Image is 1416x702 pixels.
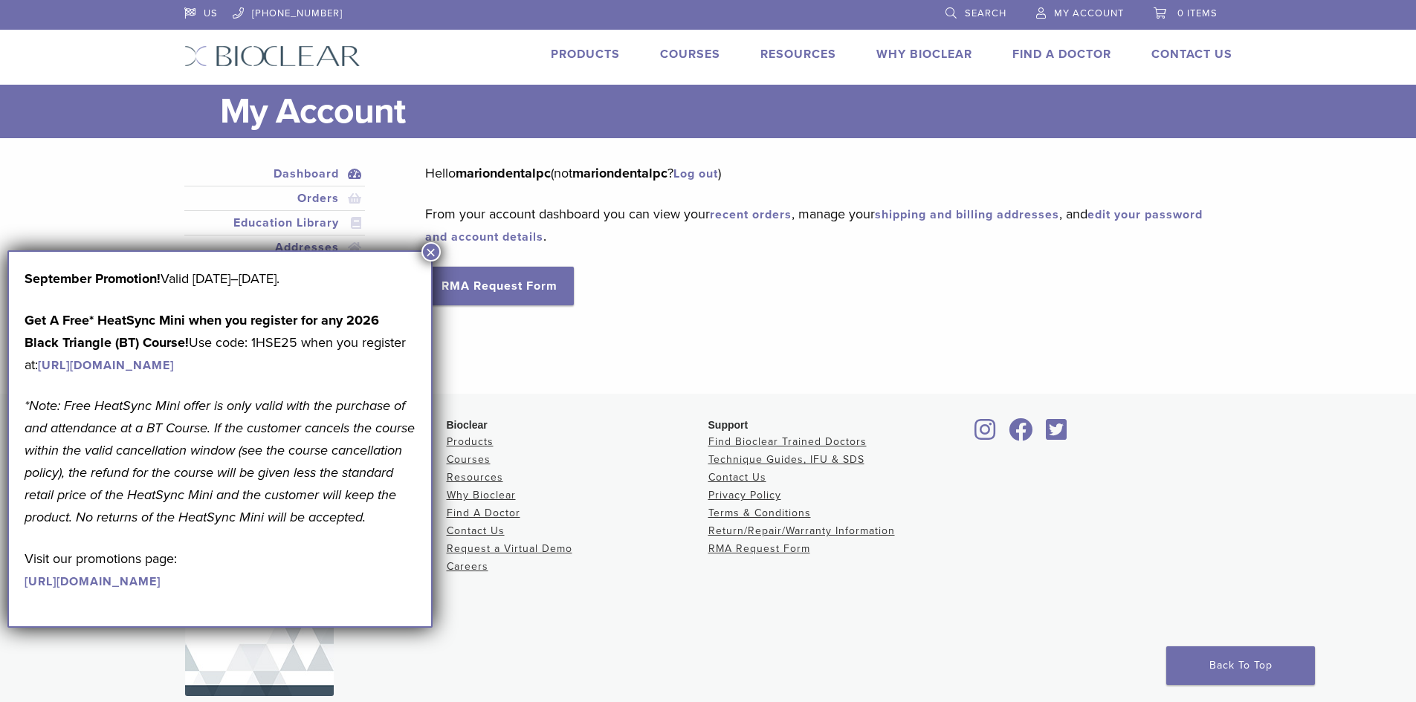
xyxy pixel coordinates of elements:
a: Request a Virtual Demo [447,542,572,555]
a: Privacy Policy [708,489,781,501]
p: Hello (not ? ) [425,162,1209,184]
a: Bioclear [1004,427,1038,442]
nav: Account pages [184,162,366,351]
img: Bioclear [184,45,361,67]
a: Contact Us [1151,47,1232,62]
a: Find A Doctor [1012,47,1111,62]
a: [URL][DOMAIN_NAME] [25,574,161,589]
a: Contact Us [708,471,766,484]
a: Find Bioclear Trained Doctors [708,435,867,448]
span: My Account [1054,7,1124,19]
a: Terms & Conditions [708,507,811,519]
a: Education Library [187,214,363,232]
strong: Get A Free* HeatSync Mini when you register for any 2026 Black Triangle (BT) Course! [25,312,379,351]
span: Search [965,7,1006,19]
b: September Promotion! [25,270,161,287]
p: Visit our promotions page: [25,547,416,592]
span: Support [708,419,749,431]
a: RMA Request Form [425,267,574,305]
a: RMA Request Form [708,542,810,555]
button: Close [421,242,441,261]
a: Careers [447,560,488,573]
a: Products [551,47,620,62]
a: Return/Repair/Warranty Information [708,524,895,537]
a: Courses [447,453,491,466]
a: Dashboard [187,165,363,183]
a: Find A Doctor [447,507,520,519]
a: Why Bioclear [876,47,972,62]
p: Valid [DATE]–[DATE]. [25,267,416,290]
a: Contact Us [447,524,505,537]
a: Why Bioclear [447,489,516,501]
a: Log out [673,166,718,181]
a: Bioclear [970,427,1001,442]
span: Bioclear [447,419,488,431]
p: Use code: 1HSE25 when you register at: [25,309,416,376]
strong: mariondentalpc [572,165,667,181]
a: Back To Top [1166,646,1315,685]
a: Products [447,435,494,448]
h1: My Account [220,85,1232,138]
a: Technique Guides, IFU & SDS [708,453,864,466]
a: Orders [187,189,363,207]
a: Bioclear [1041,427,1073,442]
a: Resources [760,47,836,62]
strong: mariondentalpc [456,165,551,181]
a: Resources [447,471,503,484]
em: *Note: Free HeatSync Mini offer is only valid with the purchase of and attendance at a BT Course.... [25,397,415,525]
a: recent orders [710,207,792,222]
a: Courses [660,47,720,62]
p: From your account dashboard you can view your , manage your , and . [425,203,1209,247]
a: [URL][DOMAIN_NAME] [38,358,174,373]
span: 0 items [1177,7,1218,19]
a: Addresses [187,238,363,256]
a: shipping and billing addresses [875,207,1059,222]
